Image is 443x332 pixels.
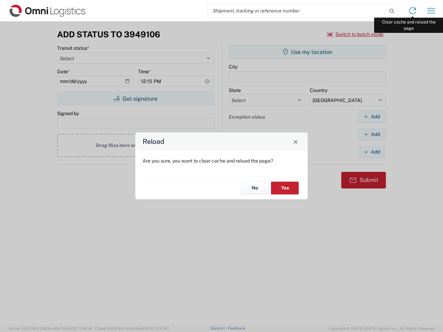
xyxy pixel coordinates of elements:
input: Shipment, tracking or reference number [208,4,387,17]
p: Are you sure, you want to clear cache and reload the page? [143,158,300,164]
button: Yes [271,182,299,194]
button: Close [291,137,300,146]
button: No [241,182,269,194]
h4: Reload [143,137,164,147]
